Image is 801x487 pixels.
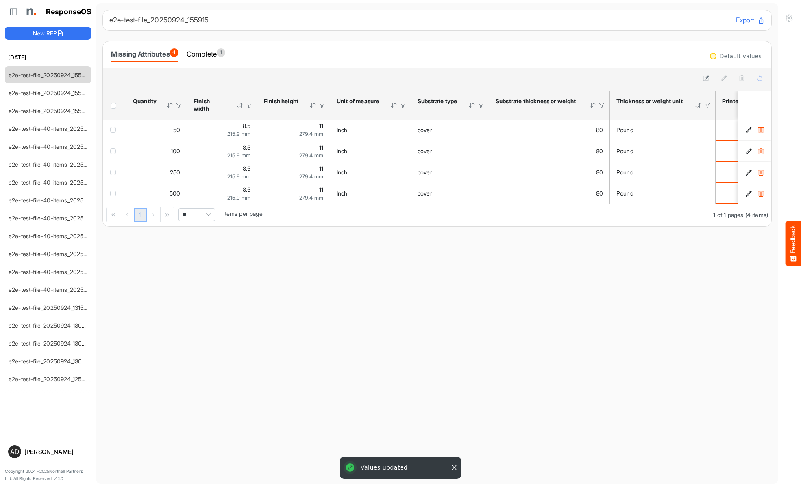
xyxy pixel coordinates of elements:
td: 500 is template cell Column Header httpsnorthellcomontologiesmapping-rulesorderhasquantity [126,183,187,204]
a: e2e-test-file_20250924_155648 [9,107,92,114]
a: e2e-test-file-40-items_20250924_132534 [9,233,118,239]
div: Quantity [133,98,156,105]
td: 80 is template cell Column Header httpsnorthellcomontologiesmapping-rulesmaterialhasmaterialthick... [489,141,610,162]
span: 279.4 mm [299,173,323,180]
button: Delete [757,189,765,198]
span: 8.5 [243,144,250,151]
span: 80 [596,126,603,133]
span: 500 [170,190,180,197]
a: e2e-test-file_20250924_155915 [9,72,90,78]
button: Delete [757,147,765,155]
h6: e2e-test-file_20250924_155915 [109,17,729,24]
span: 8.5 [243,186,250,193]
td: 8.5 is template cell Column Header httpsnorthellcomontologiesmapping-rulesmeasurementhasfinishsiz... [187,120,257,141]
span: cover [418,148,432,154]
span: 8.5 [243,165,250,172]
button: Export [736,15,765,26]
a: e2e-test-file-40-items_20250924_154112 [9,161,116,168]
td: 50 is template cell Column Header httpsnorthellcomontologiesmapping-rulesorderhasquantity [126,120,187,141]
span: 250 [170,169,180,176]
a: e2e-test-file-40-items_20250924_133443 [9,215,119,222]
td: cover is template cell Column Header httpsnorthellcomontologiesmapping-rulesmaterialhassubstratem... [411,141,489,162]
span: 279.4 mm [299,194,323,201]
span: Pagerdropdown [178,208,215,221]
span: cover [418,169,432,176]
td: 250 is template cell Column Header httpsnorthellcomontologiesmapping-rulesorderhasquantity [126,162,187,183]
div: [PERSON_NAME] [24,449,88,455]
h1: ResponseOS [46,8,92,16]
th: Header checkbox [103,91,126,120]
td: Inch is template cell Column Header httpsnorthellcomontologiesmapping-rulesmeasurementhasunitofme... [330,120,411,141]
span: 4 [170,48,178,57]
button: Delete [757,168,765,176]
span: cover [418,126,432,133]
span: 11 [319,122,323,129]
td: Inch is template cell Column Header httpsnorthellcomontologiesmapping-rulesmeasurementhasunitofme... [330,141,411,162]
a: e2e-test-file-40-items_20250924_131750 [9,286,117,293]
a: e2e-test-file-40-items_20250924_155342 [9,125,118,132]
td: 80 is template cell Column Header httpsnorthellcomontologiesmapping-rulesmaterialhasmaterialthick... [489,183,610,204]
span: 11 [319,186,323,193]
div: Finish height [264,98,299,105]
a: e2e-test-file-40-items_20250924_134702 [9,197,118,204]
span: Items per page [223,210,262,217]
span: Pound [616,126,633,133]
td: cover is template cell Column Header httpsnorthellcomontologiesmapping-rulesmaterialhassubstratem... [411,120,489,141]
span: Pound [616,169,633,176]
span: 1 [217,48,225,57]
span: 80 [596,148,603,154]
td: checkbox [103,141,126,162]
span: 215.9 mm [227,194,250,201]
td: 11 is template cell Column Header httpsnorthellcomontologiesmapping-rulesmeasurementhasfinishsize... [257,141,330,162]
td: 11 is template cell Column Header httpsnorthellcomontologiesmapping-rulesmeasurementhasfinishsize... [257,162,330,183]
td: Pound is template cell Column Header httpsnorthellcomontologiesmapping-rulesmaterialhasmaterialth... [610,162,716,183]
span: Inch [337,126,348,133]
div: Substrate type [418,98,458,105]
div: Go to previous page [120,207,134,222]
td: 100 is template cell Column Header httpsnorthellcomontologiesmapping-rulesorderhasquantity [126,141,187,162]
td: 8e795a2c-564b-494c-b124-a199dbe72048 is template cell Column Header [738,120,773,141]
button: Close [450,463,458,472]
h6: [DATE] [5,53,91,62]
span: 279.4 mm [299,152,323,159]
td: 11 is template cell Column Header httpsnorthellcomontologiesmapping-rulesmeasurementhasfinishsize... [257,120,330,141]
td: Pound is template cell Column Header httpsnorthellcomontologiesmapping-rulesmaterialhasmaterialth... [610,120,716,141]
td: Inch is template cell Column Header httpsnorthellcomontologiesmapping-rulesmeasurementhasunitofme... [330,162,411,183]
span: 1 of 1 pages [713,211,743,218]
span: Inch [337,148,348,154]
a: e2e-test-file_20250924_131520 [9,304,91,311]
span: 215.9 mm [227,130,250,137]
td: checkbox [103,120,126,141]
a: e2e-test-file-40-items_20250924_132033 [9,268,118,275]
div: Go to first page [107,207,120,222]
div: Default values [720,53,762,59]
td: 8.5 is template cell Column Header httpsnorthellcomontologiesmapping-rulesmeasurementhasfinishsiz... [187,183,257,204]
div: Values updated [341,458,460,477]
div: Finish width [194,98,226,112]
div: Complete [187,48,225,60]
span: AD [10,448,19,455]
span: 80 [596,169,603,176]
span: 215.9 mm [227,173,250,180]
span: (4 items) [745,211,768,218]
span: 11 [319,165,323,172]
img: Northell [22,4,39,20]
a: e2e-test-file-40-items_20250924_152927 [9,179,118,186]
span: 50 [173,126,180,133]
td: 44d9520a-69ff-42b8-b1b6-0c572e853fa8 is template cell Column Header [738,141,773,162]
td: cover is template cell Column Header httpsnorthellcomontologiesmapping-rulesmaterialhassubstratem... [411,183,489,204]
button: Feedback [786,221,801,266]
td: is template cell Column Header httpsnorthellcomontologiesmapping-rulesmanufacturinghasprintedsides [716,183,789,204]
a: e2e-test-file_20250924_130935 [9,322,92,329]
button: New RFP [5,27,91,40]
a: e2e-test-file-40-items_20250924_132227 [9,250,118,257]
button: Edit [744,147,753,155]
span: 279.4 mm [299,130,323,137]
td: 8.5 is template cell Column Header httpsnorthellcomontologiesmapping-rulesmeasurementhasfinishsiz... [187,141,257,162]
td: is template cell Column Header httpsnorthellcomontologiesmapping-rulesmanufacturinghasprintedsides [716,120,789,141]
span: Pound [616,148,633,154]
div: Substrate thickness or weight [496,98,579,105]
td: Pound is template cell Column Header httpsnorthellcomontologiesmapping-rulesmaterialhasmaterialth... [610,141,716,162]
div: Pager Container [103,204,771,226]
td: 80 is template cell Column Header httpsnorthellcomontologiesmapping-rulesmaterialhasmaterialthick... [489,120,610,141]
